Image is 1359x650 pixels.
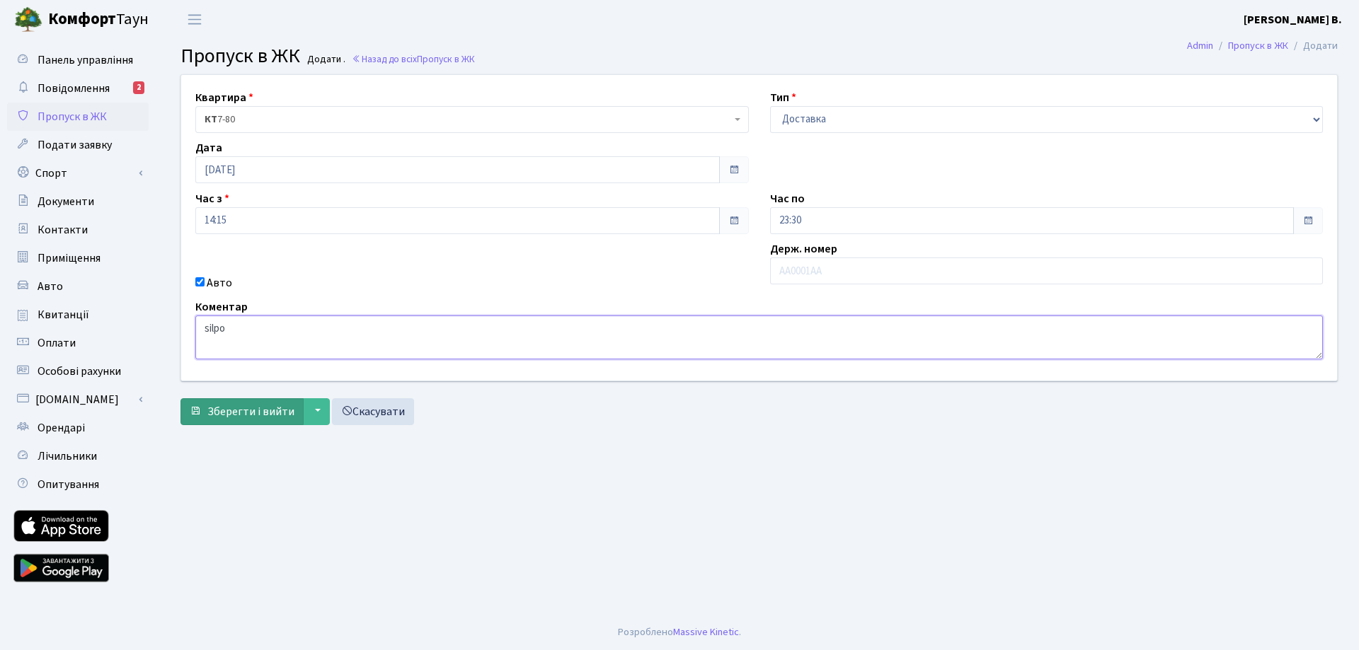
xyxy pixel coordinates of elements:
[38,222,88,238] span: Контакти
[205,112,217,127] b: КТ
[38,52,133,68] span: Панель управління
[177,8,212,31] button: Переключити навігацію
[1166,31,1359,61] nav: breadcrumb
[180,398,304,425] button: Зберегти і вийти
[7,357,149,385] a: Особові рахунки
[38,109,107,124] span: Пропуск в ЖК
[7,470,149,499] a: Опитування
[7,74,149,103] a: Повідомлення2
[195,89,253,106] label: Квартира
[7,385,149,414] a: [DOMAIN_NAME]
[38,477,99,492] span: Опитування
[1187,38,1213,53] a: Admin
[38,250,101,266] span: Приміщення
[352,52,475,66] a: Назад до всіхПропуск в ЖК
[7,442,149,470] a: Лічильники
[7,131,149,159] a: Подати заявку
[48,8,149,32] span: Таун
[7,103,149,131] a: Пропуск в ЖК
[7,301,149,329] a: Квитанції
[7,272,149,301] a: Авто
[7,187,149,216] a: Документи
[207,404,294,419] span: Зберегти і вийти
[332,398,414,425] a: Скасувати
[770,89,796,106] label: Тип
[7,244,149,272] a: Приміщення
[770,257,1324,284] input: AA0001AA
[1244,11,1342,28] a: [PERSON_NAME] В.
[38,448,97,464] span: Лічильники
[7,46,149,74] a: Панель управління
[304,54,345,66] small: Додати .
[14,6,42,34] img: logo.png
[38,307,89,323] span: Квитанції
[7,329,149,357] a: Оплати
[180,42,300,70] span: Пропуск в ЖК
[770,240,837,257] label: Держ. номер
[48,8,116,30] b: Комфорт
[1228,38,1288,53] a: Пропуск в ЖК
[207,274,232,291] label: Авто
[133,81,144,94] div: 2
[205,112,731,127] span: <b>КТ</b>&nbsp;&nbsp;&nbsp;&nbsp;7-80
[673,625,739,639] a: Massive Kinetic
[195,106,749,133] span: <b>КТ</b>&nbsp;&nbsp;&nbsp;&nbsp;7-80
[195,190,229,207] label: Час з
[38,335,76,351] span: Оплати
[38,364,121,379] span: Особові рахунки
[7,159,149,187] a: Спорт
[618,625,741,640] div: Розроблено .
[770,190,805,207] label: Час по
[1288,38,1338,54] li: Додати
[38,420,85,436] span: Орендарі
[38,137,112,153] span: Подати заявку
[38,279,63,294] span: Авто
[1244,12,1342,28] b: [PERSON_NAME] В.
[7,414,149,442] a: Орендарі
[195,139,222,156] label: Дата
[38,81,110,96] span: Повідомлення
[38,194,94,209] span: Документи
[417,52,475,66] span: Пропуск в ЖК
[195,298,248,315] label: Коментар
[7,216,149,244] a: Контакти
